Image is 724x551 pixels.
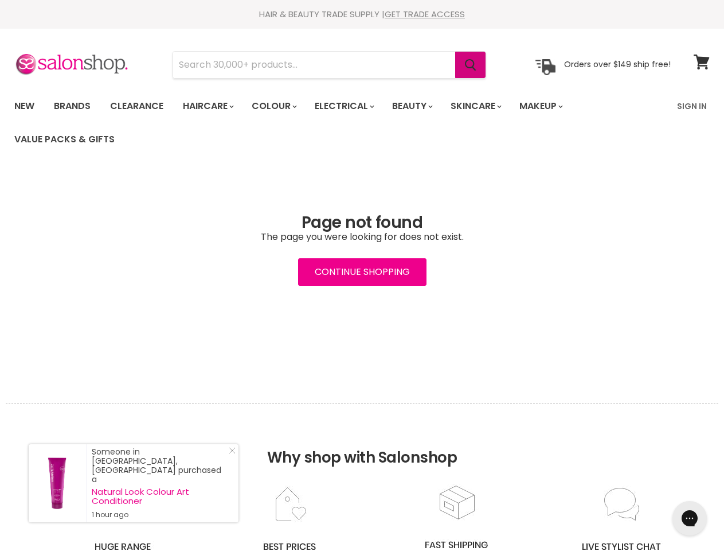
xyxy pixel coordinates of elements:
a: Natural Look Colour Art Conditioner [92,487,227,506]
h1: Page not found [14,214,710,232]
a: Sign In [670,94,714,118]
a: Beauty [383,94,440,118]
p: Orders over $149 ship free! [564,59,671,69]
a: Colour [243,94,304,118]
p: The page you were looking for does not exist. [14,232,710,242]
a: Visit product page [29,444,86,522]
iframe: Gorgias live chat messenger [667,497,713,540]
a: GET TRADE ACCESS [385,8,465,20]
a: Close Notification [224,447,236,459]
div: Someone in [GEOGRAPHIC_DATA], [GEOGRAPHIC_DATA] purchased a [92,447,227,519]
a: Value Packs & Gifts [6,127,123,152]
a: New [6,94,43,118]
a: Electrical [306,94,381,118]
a: Haircare [174,94,241,118]
h2: Why shop with Salonshop [6,403,718,484]
a: Clearance [101,94,172,118]
small: 1 hour ago [92,510,227,519]
input: Search [173,52,455,78]
button: Search [455,52,486,78]
svg: Close Icon [229,447,236,454]
a: Makeup [511,94,570,118]
form: Product [173,51,486,79]
a: Brands [45,94,99,118]
a: Continue Shopping [298,258,426,286]
a: Skincare [442,94,508,118]
ul: Main menu [6,90,670,156]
